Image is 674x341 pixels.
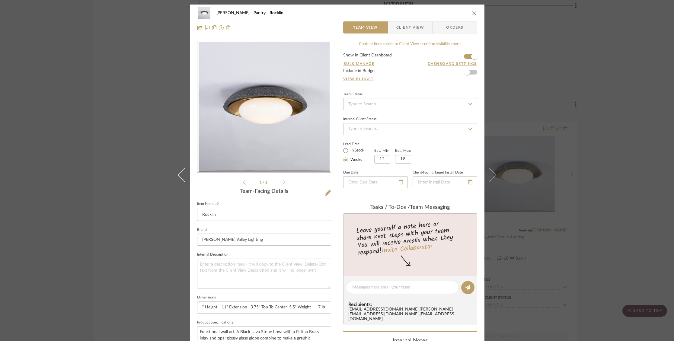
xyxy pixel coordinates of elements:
button: Bulk Manage [343,61,375,66]
label: Brand [197,228,207,231]
input: Enter Item Name [197,209,331,221]
label: Internal Description [197,253,228,256]
label: Product Specifications [197,321,233,324]
div: team Messaging [343,204,477,211]
button: close [472,10,477,16]
input: Type to Search… [343,123,477,135]
button: Dashboard Settings [427,61,477,66]
label: Est. Min [374,148,390,153]
span: 1 [260,181,263,184]
span: 3 [265,181,268,184]
div: Team Status [343,93,363,96]
span: Pantry [254,11,270,15]
span: Orders [439,21,470,33]
img: dc146a7e-8885-49d5-b632-ffb170b50fb0_48x40.jpg [197,7,212,19]
span: [PERSON_NAME] [216,11,254,15]
span: Rocklin [270,11,283,15]
label: In Stock [349,148,364,153]
label: Due Date [343,171,358,174]
span: Client View [396,21,424,33]
span: Recipients: [348,302,474,307]
div: Internal Client Status [343,118,376,121]
label: Item Name [197,201,219,206]
span: Team View [353,21,378,33]
input: Enter Install Date [413,176,477,188]
a: View Budget [343,77,477,81]
div: 0 [197,42,331,173]
label: Est. Max [395,148,411,153]
label: Weeks [349,157,362,163]
img: Remove from project [226,25,231,30]
span: Tasks / To-Dos / [370,205,410,210]
div: Leave yourself a note here or share next steps with your team. You will receive emails when they ... [342,218,478,258]
span: / [263,181,265,184]
label: Dimensions [197,296,216,299]
label: Lead Time [343,141,374,147]
input: Enter Brand [197,234,331,246]
img: dc146a7e-8885-49d5-b632-ffb170b50fb0_436x436.jpg [199,42,330,173]
a: Invite Collaborator [381,241,433,257]
mat-radio-group: Select item type [343,147,374,164]
input: Enter the dimensions of this item [197,301,331,314]
div: Team-Facing Details [197,188,331,195]
label: Client-Facing Target Install Date [413,171,463,174]
div: Content here copies to Client View - confirm visibility there. [343,41,477,47]
input: Type to Search… [343,98,477,110]
div: [EMAIL_ADDRESS][DOMAIN_NAME] , [PERSON_NAME][EMAIL_ADDRESS][DOMAIN_NAME] , [EMAIL_ADDRESS][DOMAIN... [348,307,474,322]
input: Enter Due Date [343,176,408,188]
